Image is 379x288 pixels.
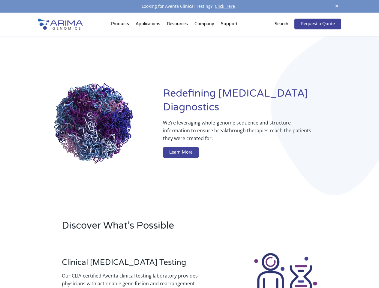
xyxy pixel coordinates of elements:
h2: Discover What’s Possible [62,219,261,237]
a: Click Here [212,3,237,9]
div: Looking for Aventa Clinical Testing? [38,2,341,10]
h1: Redefining [MEDICAL_DATA] Diagnostics [163,87,341,119]
p: Search [275,20,288,28]
h3: Clinical [MEDICAL_DATA] Testing [62,258,213,272]
iframe: Chat Widget [349,259,379,288]
p: We’re leveraging whole-genome sequence and structure information to ensure breakthrough therapies... [163,119,317,147]
img: Arima-Genomics-logo [38,19,83,30]
a: Request a Quote [294,19,341,29]
a: Learn More [163,147,199,158]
